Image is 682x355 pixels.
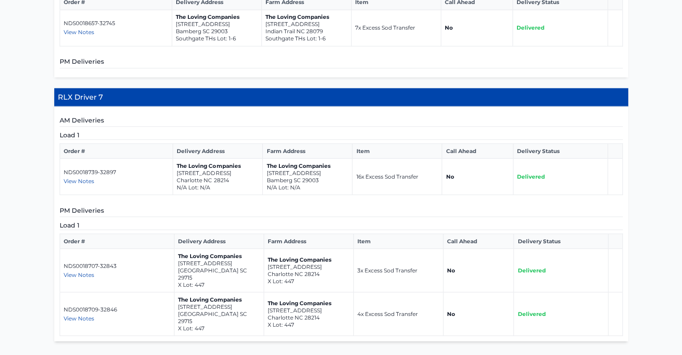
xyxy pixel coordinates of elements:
[517,173,545,180] span: Delivered
[60,115,623,127] h5: AM Deliveries
[265,21,348,28] p: [STREET_ADDRESS]
[352,158,442,195] td: 16x Excess Sod Transfer
[176,13,258,21] p: The Loving Companies
[513,144,608,158] th: Delivery Status
[178,281,260,288] p: X Lot: 447
[265,28,348,35] p: Indian Trail NC 28079
[265,35,348,42] p: Southgate THs Lot: 1-6
[268,277,350,285] p: X Lot: 447
[177,184,259,191] p: N/A Lot: N/A
[64,306,170,313] p: NDS0018709-32846
[446,173,454,180] strong: No
[268,263,350,270] p: [STREET_ADDRESS]
[60,234,174,249] th: Order #
[443,234,514,249] th: Call Ahead
[60,144,173,158] th: Order #
[266,184,348,191] p: N/A Lot: N/A
[353,234,443,249] th: Item
[176,35,258,42] p: Southgate THs Lot: 1-6
[268,256,350,263] p: The Loving Companies
[60,206,623,217] h5: PM Deliveries
[177,162,259,169] p: The Loving Companies
[352,10,441,46] td: 7x Excess Sod Transfer
[517,267,545,273] span: Delivered
[178,296,260,303] p: The Loving Companies
[517,310,545,317] span: Delivered
[268,321,350,328] p: X Lot: 447
[447,267,455,273] strong: No
[54,88,628,106] h4: RLX Driver 7
[268,270,350,277] p: Charlotte NC 28214
[266,162,348,169] p: The Loving Companies
[178,324,260,332] p: X Lot: 447
[447,310,455,317] strong: No
[60,220,623,230] h5: Load 1
[60,130,623,140] h5: Load 1
[268,299,350,307] p: The Loving Companies
[60,57,623,68] h5: PM Deliveries
[264,234,353,249] th: Farm Address
[265,13,348,21] p: The Loving Companies
[64,315,94,321] span: View Notes
[268,314,350,321] p: Charlotte NC 28214
[178,252,260,259] p: The Loving Companies
[176,21,258,28] p: [STREET_ADDRESS]
[263,144,352,158] th: Farm Address
[64,262,170,269] p: NDS0018707-32843
[176,28,258,35] p: Bamberg SC 29003
[268,307,350,314] p: [STREET_ADDRESS]
[352,144,442,158] th: Item
[64,20,169,27] p: NDS0018657-32745
[517,24,544,31] span: Delivered
[445,24,453,31] strong: No
[353,292,443,336] td: 4x Excess Sod Transfer
[442,144,513,158] th: Call Ahead
[266,169,348,176] p: [STREET_ADDRESS]
[174,234,264,249] th: Delivery Address
[178,310,260,324] p: [GEOGRAPHIC_DATA] SC 29715
[64,168,169,175] p: NDS0018739-32897
[64,271,94,278] span: View Notes
[266,176,348,184] p: Bamberg SC 29003
[177,176,259,184] p: Charlotte NC 28214
[173,144,263,158] th: Delivery Address
[514,234,608,249] th: Delivery Status
[178,267,260,281] p: [GEOGRAPHIC_DATA] SC 29715
[353,249,443,292] td: 3x Excess Sod Transfer
[178,303,260,310] p: [STREET_ADDRESS]
[64,177,94,184] span: View Notes
[177,169,259,176] p: [STREET_ADDRESS]
[64,29,94,35] span: View Notes
[178,259,260,267] p: [STREET_ADDRESS]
